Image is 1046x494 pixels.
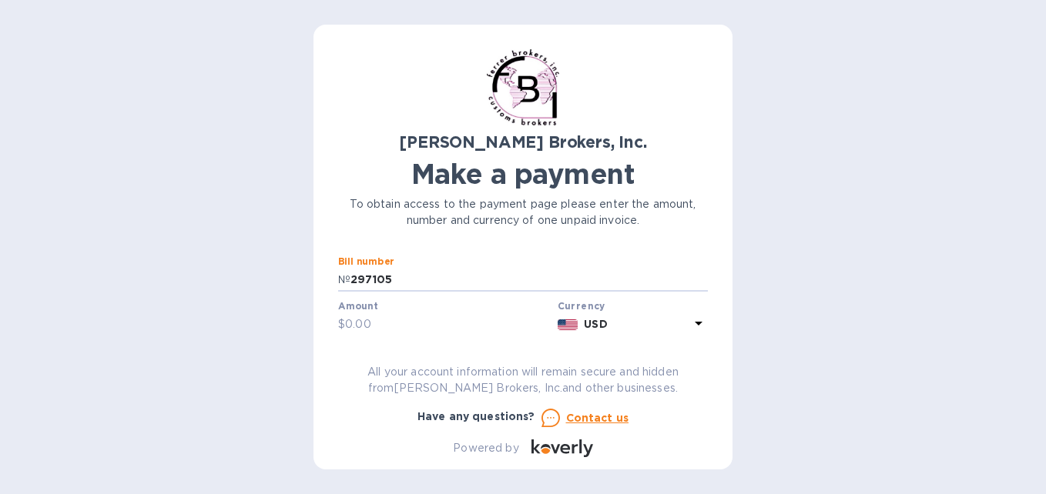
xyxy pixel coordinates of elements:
p: To obtain access to the payment page please enter the amount, number and currency of one unpaid i... [338,196,708,229]
b: [PERSON_NAME] Brokers, Inc. [399,132,646,152]
input: 0.00 [345,313,551,336]
p: № [338,272,350,288]
img: USD [558,319,578,330]
p: $ [338,316,345,332]
label: Bill number [338,258,394,267]
u: Contact us [566,412,629,424]
p: Powered by [453,440,518,456]
input: Enter bill number [350,269,708,292]
b: Have any questions? [417,410,535,422]
b: Currency [558,300,605,312]
label: Amount [338,302,377,311]
p: All your account information will remain secure and hidden from [PERSON_NAME] Brokers, Inc. and o... [338,364,708,396]
h1: Make a payment [338,158,708,190]
b: USD [584,318,607,330]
